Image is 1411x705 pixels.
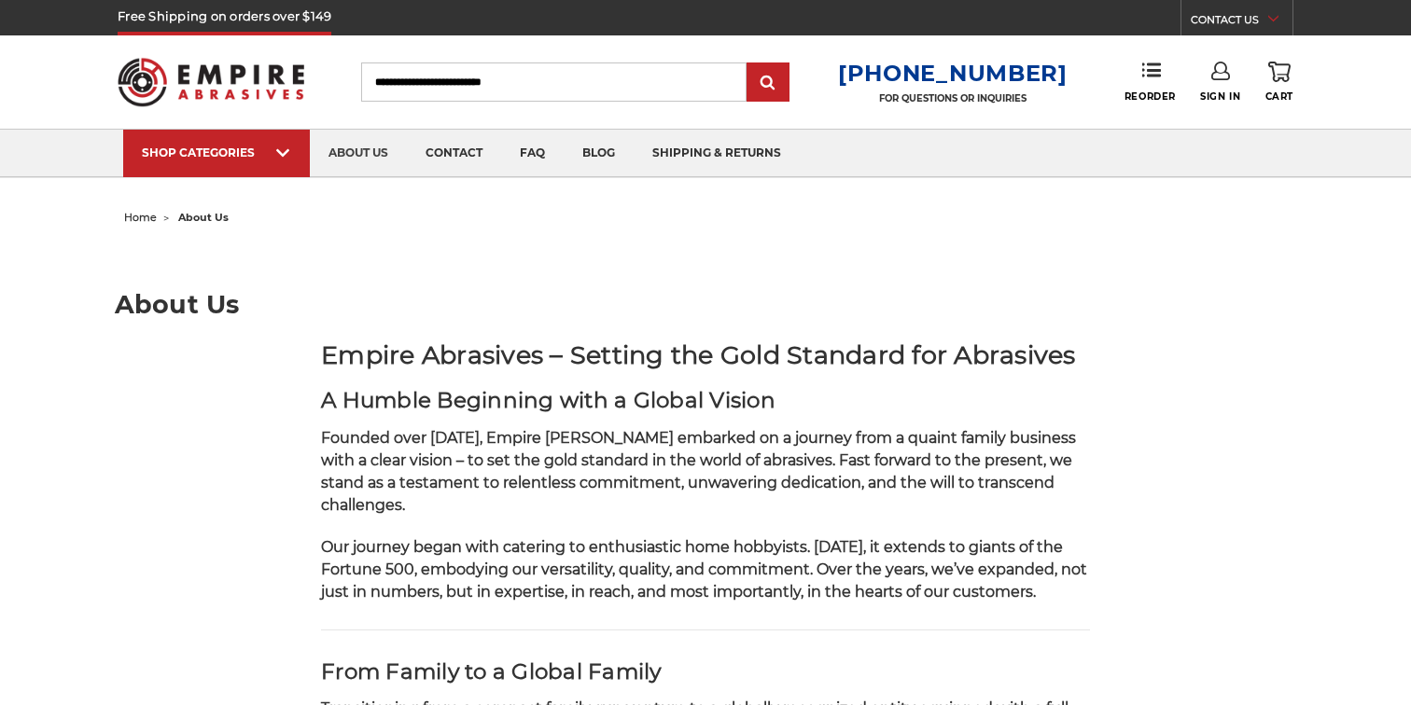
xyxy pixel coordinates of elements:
[142,145,291,159] div: SHOP CATEGORIES
[310,130,407,177] a: about us
[1125,90,1176,103] span: Reorder
[749,64,787,102] input: Submit
[838,92,1068,104] p: FOR QUESTIONS OR INQUIRIES
[321,339,1076,370] strong: Empire Abrasives – Setting the Gold Standard for Abrasives
[321,387,775,413] strong: A Humble Beginning with a Global Vision
[838,60,1068,87] a: [PHONE_NUMBER]
[564,130,634,177] a: blog
[321,429,1076,514] span: Founded over [DATE], Empire [PERSON_NAME] embarked on a journey from a quaint family business wit...
[115,292,1297,317] h1: About Us
[1200,90,1240,103] span: Sign In
[1191,9,1292,35] a: CONTACT US
[1125,62,1176,102] a: Reorder
[407,130,501,177] a: contact
[321,538,1087,601] span: Our journey began with catering to enthusiastic home hobbyists. [DATE], it extends to giants of t...
[178,211,229,224] span: about us
[321,658,662,684] strong: From Family to a Global Family
[124,211,157,224] a: home
[118,46,304,118] img: Empire Abrasives
[1265,90,1293,103] span: Cart
[501,130,564,177] a: faq
[1265,62,1293,103] a: Cart
[634,130,800,177] a: shipping & returns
